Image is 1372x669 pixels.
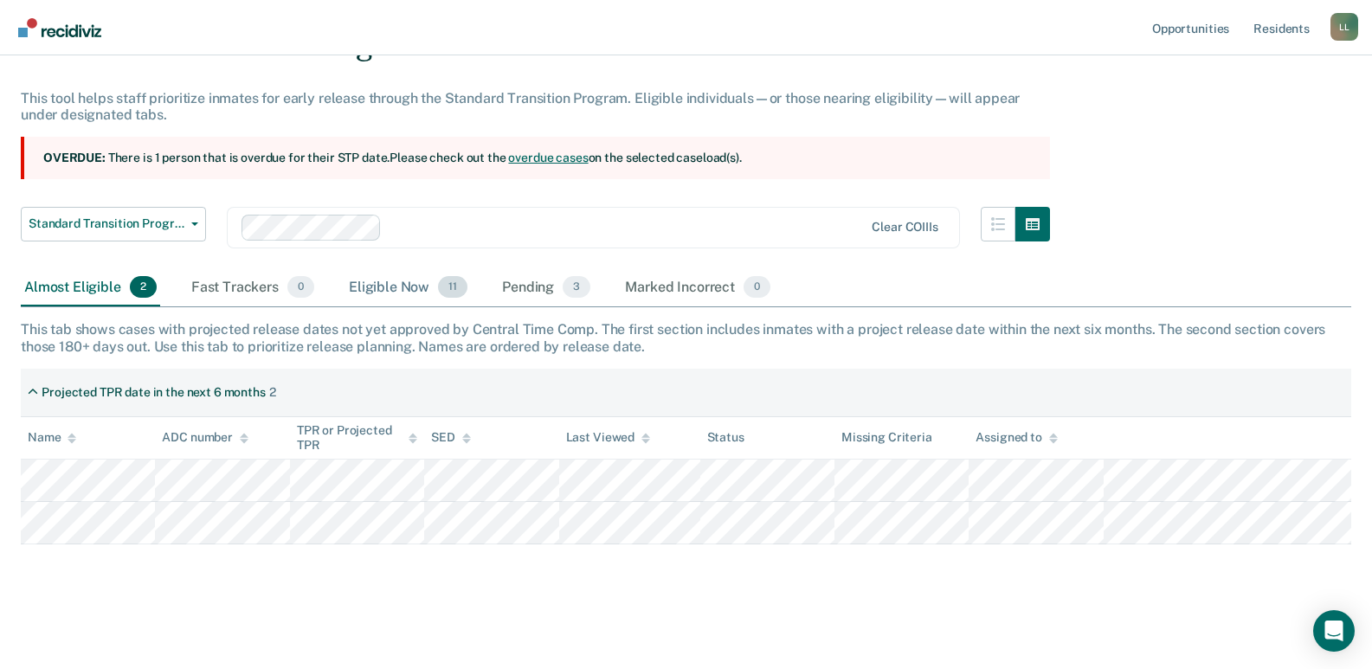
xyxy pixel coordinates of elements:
section: There is 1 person that is overdue for their STP date. Please check out the on the selected caselo... [21,137,1050,179]
div: Assigned to [976,430,1057,445]
span: 2 [130,276,157,299]
div: Last Viewed [566,430,650,445]
div: Missing Criteria [841,430,932,445]
div: Projected TPR date in the next 6 months2 [21,378,283,407]
span: 0 [744,276,770,299]
div: L L [1330,13,1358,41]
div: Status [707,430,744,445]
div: Almost Eligible2 [21,269,160,307]
a: overdue cases [508,151,588,164]
span: Standard Transition Program Release [29,216,184,231]
div: This tab shows cases with projected release dates not yet approved by Central Time Comp. The firs... [21,321,1351,354]
div: ADC number [162,430,248,445]
div: Projected TPR date in the next 6 months [42,385,266,400]
button: Profile dropdown button [1330,13,1358,41]
div: TPR or Projected TPR [297,423,417,453]
div: SED [431,430,471,445]
div: Eligible Now11 [345,269,471,307]
span: 11 [438,276,467,299]
strong: Overdue: [43,151,106,164]
div: Fast Trackers0 [188,269,318,307]
div: Clear COIIIs [872,220,937,235]
div: 2 [269,385,276,400]
div: Pending3 [499,269,594,307]
div: Marked Incorrect0 [622,269,774,307]
span: 3 [563,276,590,299]
div: Open Intercom Messenger [1313,610,1355,652]
span: 0 [287,276,314,299]
button: Standard Transition Program Release [21,207,206,241]
div: Name [28,430,76,445]
div: This tool helps staff prioritize inmates for early release through the Standard Transition Progra... [21,90,1050,123]
img: Recidiviz [18,18,101,37]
